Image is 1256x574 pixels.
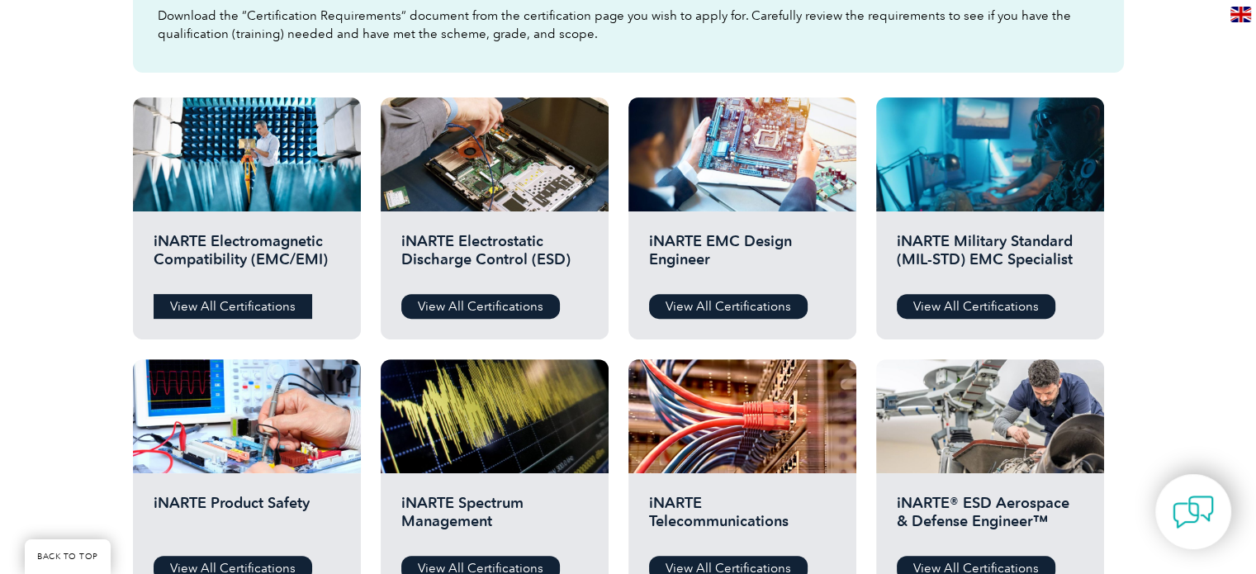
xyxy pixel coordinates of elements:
[154,494,340,543] h2: iNARTE Product Safety
[401,294,560,319] a: View All Certifications
[897,494,1083,543] h2: iNARTE® ESD Aerospace & Defense Engineer™
[25,539,111,574] a: BACK TO TOP
[1230,7,1251,22] img: en
[897,232,1083,282] h2: iNARTE Military Standard (MIL-STD) EMC Specialist
[897,294,1055,319] a: View All Certifications
[401,494,588,543] h2: iNARTE Spectrum Management
[649,294,808,319] a: View All Certifications
[649,232,836,282] h2: iNARTE EMC Design Engineer
[154,294,312,319] a: View All Certifications
[401,232,588,282] h2: iNARTE Electrostatic Discharge Control (ESD)
[154,232,340,282] h2: iNARTE Electromagnetic Compatibility (EMC/EMI)
[649,494,836,543] h2: iNARTE Telecommunications
[1173,491,1214,533] img: contact-chat.png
